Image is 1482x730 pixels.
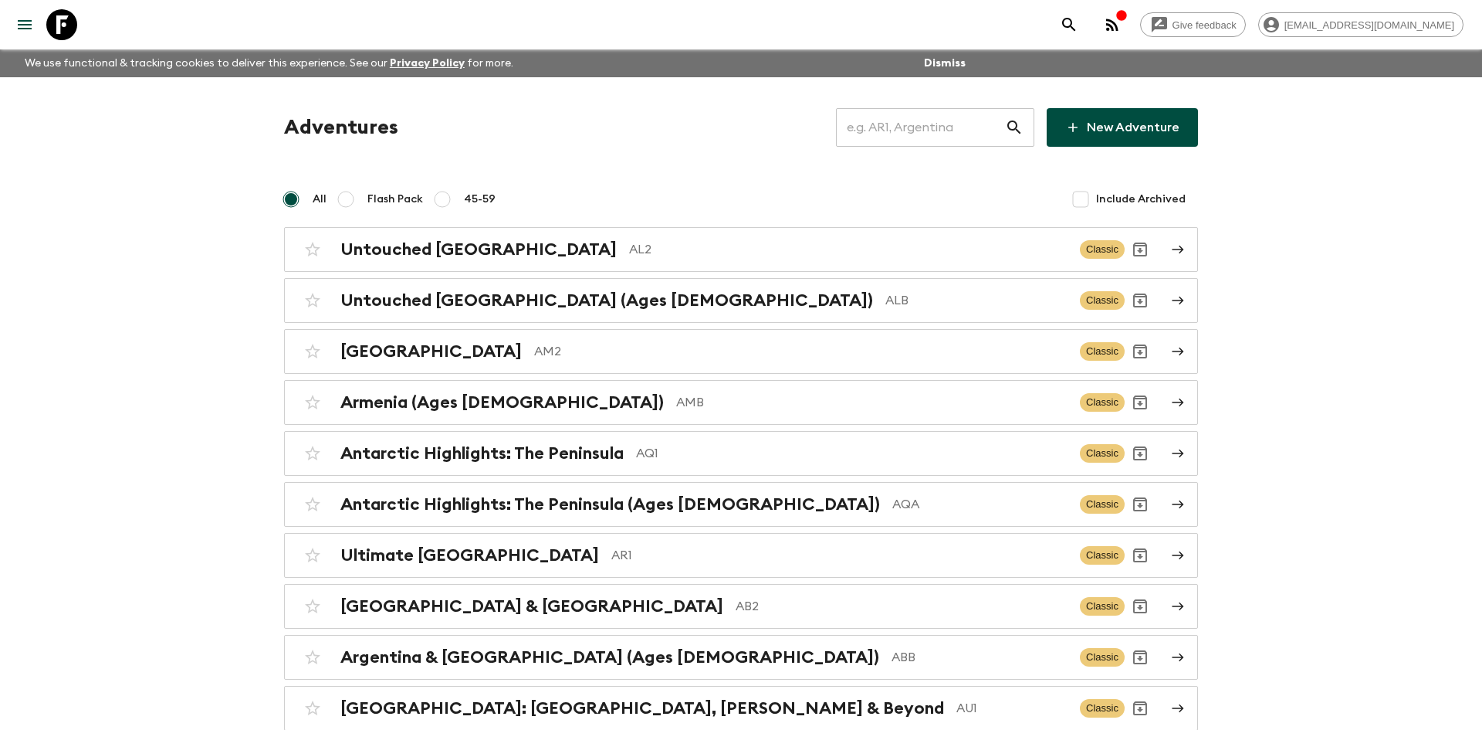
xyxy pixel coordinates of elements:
h2: [GEOGRAPHIC_DATA] & [GEOGRAPHIC_DATA] [340,596,723,616]
a: Privacy Policy [390,58,465,69]
button: Archive [1125,642,1155,673]
span: Classic [1080,393,1125,412]
span: Classic [1080,495,1125,514]
button: Dismiss [920,53,969,74]
span: All [313,192,327,207]
a: [GEOGRAPHIC_DATA] & [GEOGRAPHIC_DATA]AB2ClassicArchive [284,584,1198,629]
p: ALB [885,291,1068,310]
button: Archive [1125,234,1155,265]
button: search adventures [1054,9,1084,40]
span: [EMAIL_ADDRESS][DOMAIN_NAME] [1276,19,1463,31]
span: Classic [1080,240,1125,259]
h2: Untouched [GEOGRAPHIC_DATA] [340,239,617,260]
p: AL2 [629,240,1068,259]
div: [EMAIL_ADDRESS][DOMAIN_NAME] [1258,12,1463,37]
a: Ultimate [GEOGRAPHIC_DATA]AR1ClassicArchive [284,533,1198,578]
h2: Armenia (Ages [DEMOGRAPHIC_DATA]) [340,392,664,413]
span: Classic [1080,342,1125,361]
a: Antarctic Highlights: The Peninsula (Ages [DEMOGRAPHIC_DATA])AQAClassicArchive [284,482,1198,527]
a: Argentina & [GEOGRAPHIC_DATA] (Ages [DEMOGRAPHIC_DATA])ABBClassicArchive [284,635,1198,680]
span: Classic [1080,546,1125,565]
span: Classic [1080,699,1125,718]
button: Archive [1125,387,1155,418]
a: Give feedback [1140,12,1246,37]
button: Archive [1125,591,1155,622]
p: AB2 [736,597,1068,616]
button: Archive [1125,489,1155,520]
p: AR1 [611,546,1068,565]
h1: Adventures [284,112,398,143]
input: e.g. AR1, Argentina [836,106,1005,149]
button: Archive [1125,693,1155,724]
h2: Antarctic Highlights: The Peninsula (Ages [DEMOGRAPHIC_DATA]) [340,494,880,514]
span: Classic [1080,291,1125,310]
button: Archive [1125,336,1155,367]
a: New Adventure [1047,108,1198,147]
a: [GEOGRAPHIC_DATA]AM2ClassicArchive [284,329,1198,374]
p: ABB [892,648,1068,667]
a: Untouched [GEOGRAPHIC_DATA] (Ages [DEMOGRAPHIC_DATA])ALBClassicArchive [284,278,1198,323]
a: Armenia (Ages [DEMOGRAPHIC_DATA])AMBClassicArchive [284,380,1198,425]
span: Give feedback [1164,19,1245,31]
span: 45-59 [464,192,496,207]
h2: Untouched [GEOGRAPHIC_DATA] (Ages [DEMOGRAPHIC_DATA]) [340,290,873,311]
p: AU1 [956,699,1068,718]
span: Include Archived [1096,192,1186,207]
p: We use functional & tracking cookies to deliver this experience. See our for more. [19,49,519,77]
button: Archive [1125,285,1155,316]
h2: [GEOGRAPHIC_DATA] [340,341,522,362]
p: AMB [676,393,1068,412]
span: Flash Pack [367,192,423,207]
span: Classic [1080,648,1125,667]
p: AQA [892,495,1068,514]
a: Untouched [GEOGRAPHIC_DATA]AL2ClassicArchive [284,227,1198,272]
p: AQ1 [636,444,1068,463]
button: menu [9,9,40,40]
h2: Argentina & [GEOGRAPHIC_DATA] (Ages [DEMOGRAPHIC_DATA]) [340,647,879,667]
span: Classic [1080,444,1125,463]
button: Archive [1125,540,1155,571]
h2: Ultimate [GEOGRAPHIC_DATA] [340,545,599,565]
h2: Antarctic Highlights: The Peninsula [340,443,624,463]
button: Archive [1125,438,1155,469]
p: AM2 [534,342,1068,361]
a: Antarctic Highlights: The PeninsulaAQ1ClassicArchive [284,431,1198,476]
span: Classic [1080,597,1125,616]
h2: [GEOGRAPHIC_DATA]: [GEOGRAPHIC_DATA], [PERSON_NAME] & Beyond [340,698,944,718]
